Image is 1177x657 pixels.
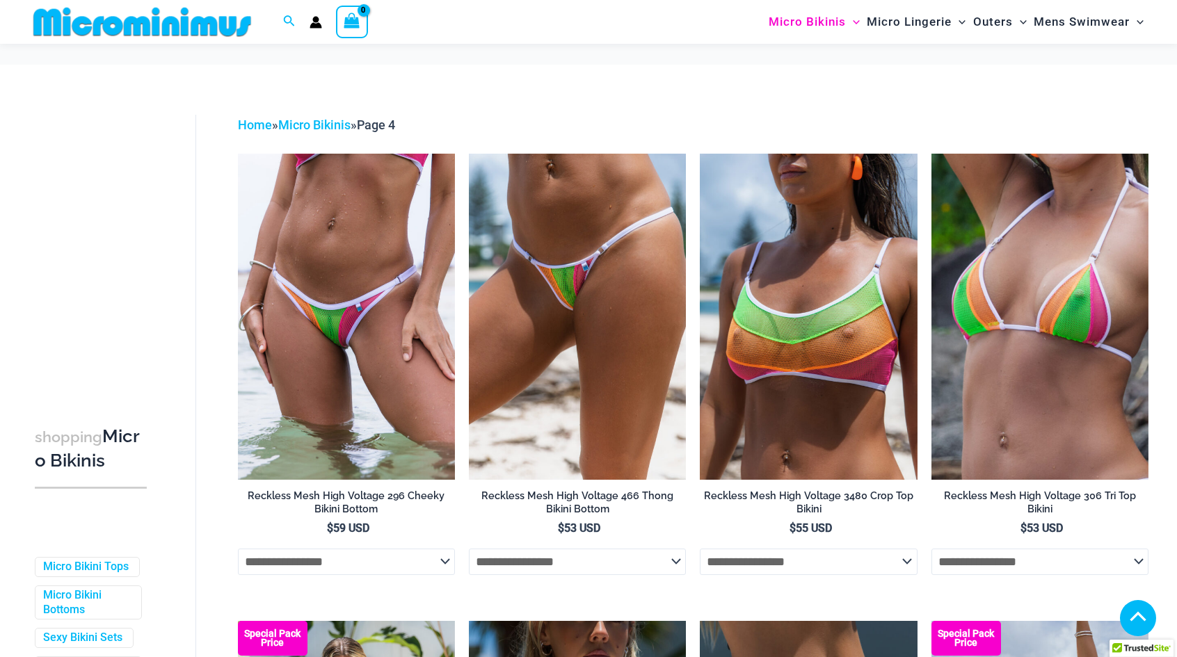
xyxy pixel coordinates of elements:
[469,154,686,479] img: Reckless Mesh High Voltage 466 Thong 01
[238,154,455,479] img: Reckless Mesh High Voltage 296 Cheeky 01
[238,154,455,479] a: Reckless Mesh High Voltage 296 Cheeky 01Reckless Mesh High Voltage 3480 Crop Top 296 Cheeky 04Rec...
[238,117,272,132] a: Home
[43,588,131,617] a: Micro Bikini Bottoms
[238,489,455,515] h2: Reckless Mesh High Voltage 296 Cheeky Bikini Bottom
[469,489,686,515] h2: Reckless Mesh High Voltage 466 Thong Bikini Bottom
[1034,4,1130,40] span: Mens Swimwear
[1020,521,1063,535] bdi: 53 USD
[931,489,1148,515] h2: Reckless Mesh High Voltage 306 Tri Top Bikini
[469,489,686,521] a: Reckless Mesh High Voltage 466 Thong Bikini Bottom
[700,489,917,515] h2: Reckless Mesh High Voltage 3480 Crop Top Bikini
[238,117,395,132] span: » »
[327,521,369,535] bdi: 59 USD
[790,521,832,535] bdi: 55 USD
[1013,4,1027,40] span: Menu Toggle
[973,4,1013,40] span: Outers
[846,4,860,40] span: Menu Toggle
[931,154,1148,479] a: Reckless Mesh High Voltage 306 Tri Top 01Reckless Mesh High Voltage 306 Tri Top 466 Thong 04Reckl...
[28,6,257,38] img: MM SHOP LOGO FLAT
[952,4,966,40] span: Menu Toggle
[1130,4,1144,40] span: Menu Toggle
[35,425,147,473] h3: Micro Bikinis
[790,521,796,535] span: $
[558,521,564,535] span: $
[43,631,122,645] a: Sexy Bikini Sets
[700,154,917,479] a: Reckless Mesh High Voltage 3480 Crop Top 01Reckless Mesh High Voltage 3480 Crop Top 02Reckless Me...
[283,13,296,31] a: Search icon link
[765,4,863,40] a: Micro BikinisMenu ToggleMenu Toggle
[357,117,395,132] span: Page 4
[558,521,600,535] bdi: 53 USD
[769,4,846,40] span: Micro Bikinis
[327,521,333,535] span: $
[1030,4,1147,40] a: Mens SwimwearMenu ToggleMenu Toggle
[931,489,1148,521] a: Reckless Mesh High Voltage 306 Tri Top Bikini
[278,117,351,132] a: Micro Bikinis
[700,489,917,521] a: Reckless Mesh High Voltage 3480 Crop Top Bikini
[931,629,1001,647] b: Special Pack Price
[336,6,368,38] a: View Shopping Cart, empty
[931,154,1148,479] img: Reckless Mesh High Voltage 306 Tri Top 01
[310,16,322,29] a: Account icon link
[238,489,455,521] a: Reckless Mesh High Voltage 296 Cheeky Bikini Bottom
[867,4,952,40] span: Micro Lingerie
[863,4,969,40] a: Micro LingerieMenu ToggleMenu Toggle
[43,560,129,574] a: Micro Bikini Tops
[35,428,102,446] span: shopping
[469,154,686,479] a: Reckless Mesh High Voltage 466 Thong 01Reckless Mesh High Voltage 3480 Crop Top 466 Thong 01Reckl...
[238,629,307,647] b: Special Pack Price
[700,154,917,479] img: Reckless Mesh High Voltage 3480 Crop Top 01
[970,4,1030,40] a: OutersMenu ToggleMenu Toggle
[763,2,1149,42] nav: Site Navigation
[35,104,160,382] iframe: TrustedSite Certified
[1020,521,1027,535] span: $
